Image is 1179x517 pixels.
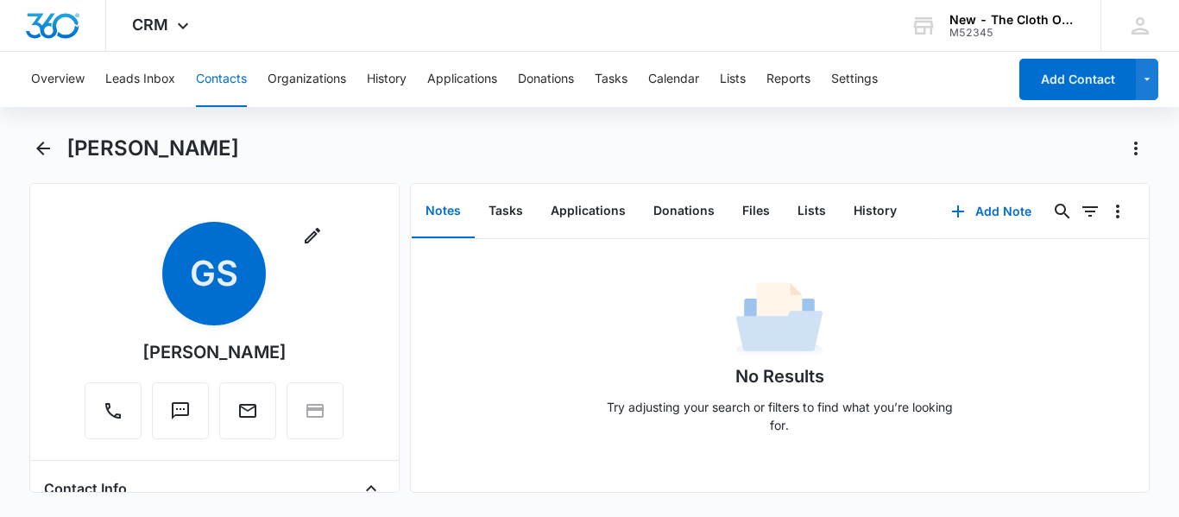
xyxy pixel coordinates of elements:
button: Applications [427,52,497,107]
h1: [PERSON_NAME] [66,136,239,161]
button: Actions [1122,135,1150,162]
button: Close [357,475,385,502]
button: Calendar [648,52,699,107]
a: Call [85,409,142,424]
button: Add Note [934,191,1049,232]
button: Donations [518,52,574,107]
button: Call [85,382,142,439]
button: Tasks [475,185,537,238]
span: GS [162,222,266,325]
button: Contacts [196,52,247,107]
a: Email [219,409,276,424]
button: Leads Inbox [105,52,175,107]
button: Back [29,135,56,162]
button: Lists [784,185,840,238]
p: Try adjusting your search or filters to find what you’re looking for. [598,398,961,434]
h4: Contact Info [44,478,127,499]
button: Overview [31,52,85,107]
a: Text [152,409,209,424]
button: Email [219,382,276,439]
button: Applications [537,185,640,238]
button: Overflow Menu [1104,198,1132,225]
button: Lists [720,52,746,107]
h1: No Results [735,363,824,389]
span: CRM [132,16,168,34]
button: Search... [1049,198,1076,225]
button: Tasks [595,52,627,107]
button: Add Contact [1019,59,1136,100]
div: [PERSON_NAME] [142,339,287,365]
button: Reports [766,52,810,107]
button: Notes [412,185,475,238]
div: account id [949,27,1075,39]
button: Files [728,185,784,238]
button: Settings [831,52,878,107]
button: History [367,52,407,107]
button: Filters [1076,198,1104,225]
button: Donations [640,185,728,238]
div: account name [949,13,1075,27]
img: No Data [736,277,823,363]
button: History [840,185,911,238]
button: Organizations [268,52,346,107]
button: Text [152,382,209,439]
